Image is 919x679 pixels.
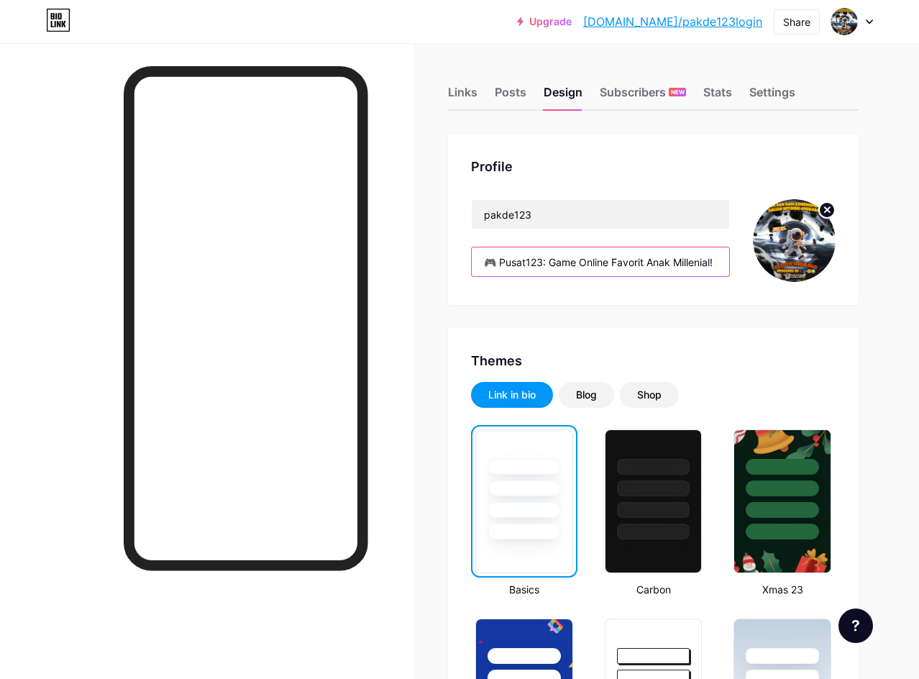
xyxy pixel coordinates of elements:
[448,83,477,109] div: Links
[749,83,795,109] div: Settings
[495,83,526,109] div: Posts
[729,582,836,597] div: Xmas 23
[783,14,810,29] div: Share
[703,83,732,109] div: Stats
[600,83,686,109] div: Subscribers
[831,8,858,35] img: pakde123login
[753,199,836,282] img: pakde123login
[471,582,577,597] div: Basics
[472,200,729,229] input: Name
[576,388,597,402] div: Blog
[583,13,762,30] a: [DOMAIN_NAME]/pakde123login
[544,83,582,109] div: Design
[517,16,572,27] a: Upgrade
[671,88,685,96] span: NEW
[472,247,729,276] input: Bio
[471,351,836,370] div: Themes
[637,388,662,402] div: Shop
[600,582,707,597] div: Carbon
[471,157,836,176] div: Profile
[488,388,536,402] div: Link in bio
